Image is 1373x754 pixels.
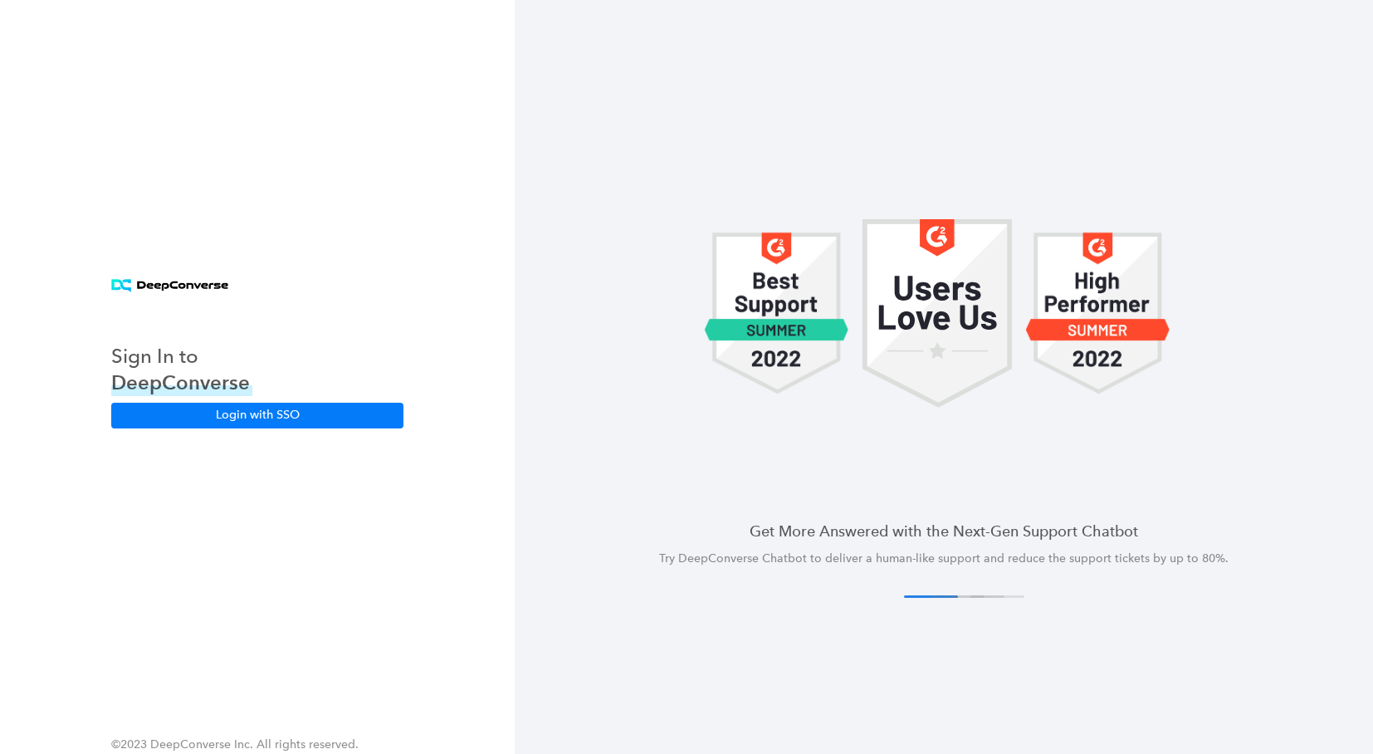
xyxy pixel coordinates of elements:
img: carousel 1 [1025,219,1170,408]
button: 3 [950,595,1004,598]
span: ©2023 DeepConverse Inc. All rights reserved. [111,737,359,752]
span: Try DeepConverse Chatbot to deliver a human-like support and reduce the support tickets by up to ... [659,551,1229,565]
button: 4 [970,595,1024,598]
button: 1 [904,595,958,598]
h3: DeepConverse [111,370,252,396]
button: Login with SSO [111,403,403,428]
h3: Sign In to [111,343,252,370]
img: horizontal logo [111,279,228,293]
img: carousel 1 [704,219,849,408]
h4: Get More Answered with the Next-Gen Support Chatbot [555,521,1333,541]
img: carousel 1 [862,219,1012,408]
button: 2 [931,595,985,598]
